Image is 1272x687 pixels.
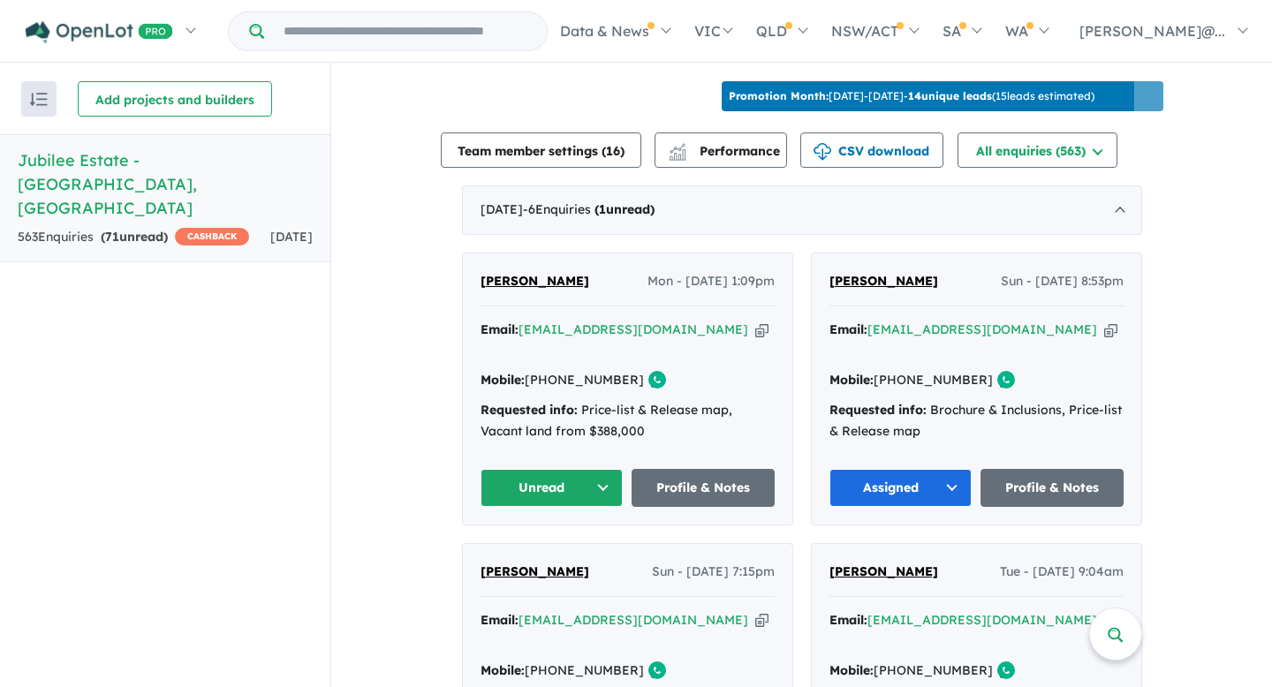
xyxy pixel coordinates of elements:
span: - 6 Enquir ies [523,201,655,217]
a: [PERSON_NAME] [481,271,589,292]
span: Performance [671,143,780,159]
span: 71 [105,229,119,245]
button: Copy [1104,321,1117,339]
strong: Requested info: [829,402,927,418]
img: sort.svg [30,93,48,106]
span: [PERSON_NAME]@... [1079,22,1225,40]
strong: Email: [829,321,867,337]
div: 563 Enquir ies [18,227,249,248]
b: Promotion Month: [729,89,829,102]
a: Profile & Notes [632,469,775,507]
strong: Mobile: [829,372,874,388]
img: download icon [814,143,831,161]
a: [PERSON_NAME] [829,562,938,583]
span: [DATE] [270,229,313,245]
button: CSV download [800,132,943,168]
strong: Email: [481,612,519,628]
strong: Email: [829,612,867,628]
div: [DATE] [462,185,1142,235]
b: 14 unique leads [908,89,992,102]
a: [EMAIL_ADDRESS][DOMAIN_NAME] [867,612,1097,628]
div: Brochure & Inclusions, Price-list & Release map [829,400,1124,442]
button: Unread [481,469,624,507]
button: Team member settings (16) [441,132,641,168]
span: [PERSON_NAME] [481,563,589,579]
a: [PHONE_NUMBER] [525,372,644,388]
img: line-chart.svg [670,143,685,153]
strong: ( unread) [594,201,655,217]
button: Assigned [829,469,973,507]
h5: Jubilee Estate - [GEOGRAPHIC_DATA] , [GEOGRAPHIC_DATA] [18,148,313,220]
button: All enquiries (563) [958,132,1117,168]
span: [PERSON_NAME] [481,273,589,289]
a: [EMAIL_ADDRESS][DOMAIN_NAME] [867,321,1097,337]
span: [PERSON_NAME] [829,563,938,579]
span: 16 [606,143,620,159]
input: Try estate name, suburb, builder or developer [268,12,543,50]
button: Copy [755,611,768,630]
a: [PHONE_NUMBER] [874,662,993,678]
strong: Mobile: [481,372,525,388]
strong: Mobile: [829,662,874,678]
span: CASHBACK [175,228,249,245]
a: [EMAIL_ADDRESS][DOMAIN_NAME] [519,321,748,337]
strong: Mobile: [481,662,525,678]
button: Performance [655,132,787,168]
span: Tue - [DATE] 9:04am [1000,562,1124,583]
span: [PERSON_NAME] [829,273,938,289]
strong: Email: [481,321,519,337]
a: [PHONE_NUMBER] [525,662,644,678]
img: bar-chart.svg [669,149,686,161]
a: [PERSON_NAME] [829,271,938,292]
strong: Requested info: [481,402,578,418]
img: Openlot PRO Logo White [26,21,173,43]
span: Sun - [DATE] 8:53pm [1001,271,1124,292]
div: Price-list & Release map, Vacant land from $388,000 [481,400,775,442]
button: Copy [755,321,768,339]
span: Sun - [DATE] 7:15pm [652,562,775,583]
span: 1 [599,201,606,217]
button: Add projects and builders [78,81,272,117]
a: [EMAIL_ADDRESS][DOMAIN_NAME] [519,612,748,628]
a: Profile & Notes [980,469,1124,507]
span: Mon - [DATE] 1:09pm [647,271,775,292]
a: [PERSON_NAME] [481,562,589,583]
p: [DATE] - [DATE] - ( 15 leads estimated) [729,88,1094,104]
strong: ( unread) [101,229,168,245]
a: [PHONE_NUMBER] [874,372,993,388]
